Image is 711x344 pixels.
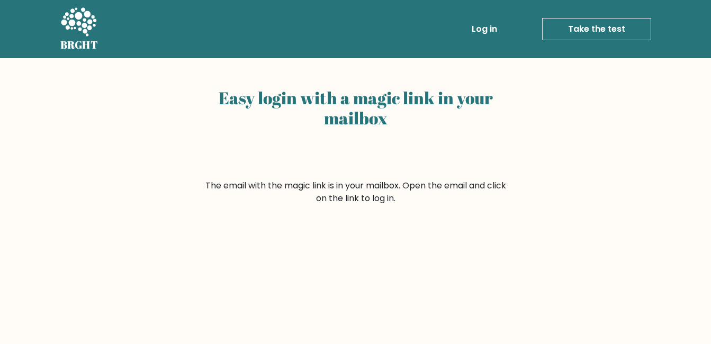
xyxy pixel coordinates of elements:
a: Log in [467,19,501,40]
a: BRGHT [60,4,98,54]
a: Take the test [542,18,651,40]
form: The email with the magic link is in your mailbox. Open the email and click on the link to log in. [203,179,508,205]
h5: BRGHT [60,39,98,51]
h2: Easy login with a magic link in your mailbox [203,88,508,129]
